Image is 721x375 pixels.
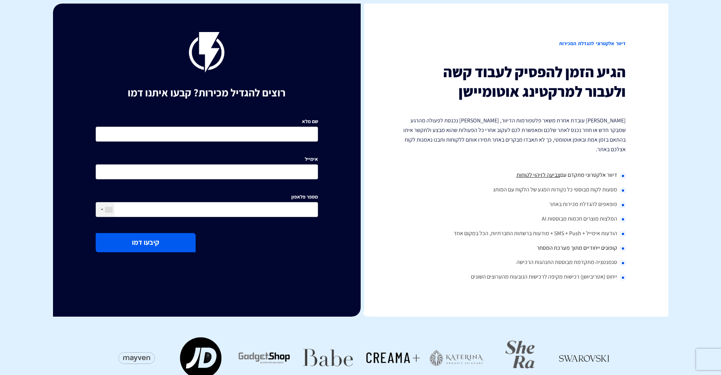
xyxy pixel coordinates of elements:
[291,193,318,200] label: מספר פלאפון
[403,116,626,154] p: [PERSON_NAME] עובדת אחרת משאר פלטפורמות הדיוור, [PERSON_NAME] נכנסת לפעולה מהרגע שמבקר חדש או חוז...
[403,183,626,197] li: מסעות לקוח מבוססי כל נקודות המגע של הלקוח עם המותג
[403,62,626,101] h3: הגיע הזמן להפסיק לעבוד קשה ולעבור למרקטינג אוטומיישן
[302,118,318,125] label: שם מלא
[96,233,196,252] button: קיבעו דמו
[403,197,626,212] li: פופאפים להגדלת מכירות באתר
[305,155,318,163] label: אימייל
[403,212,626,227] li: המלצות מוצרים חכמות מבוססות AI
[403,227,626,241] li: הודעות אימייל + SMS + Push + מודעות ברשתות החברתיות, הכל במקום אחד
[96,87,318,99] h1: רוצים להגדיל מכירות? קבעו איתנו דמו
[516,171,560,179] span: צביעה לזיהוי לקוחות
[560,171,617,179] span: דיוור אלקטרוני מתקדם עם
[189,32,224,73] img: flashy-black.png
[537,244,617,252] span: קופונים ייחודיים מתוך מערכת המסחר
[403,32,626,55] h2: דיוור אלקטרוני להגדלת המכירות
[403,270,626,285] li: ייחוס (אטריביושן) רכישות מקיפה לרכישות הנובעות מהערוצים השונים
[403,255,626,270] li: סגמנטציה מתקדמת מבוססת התנהגות הרכישה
